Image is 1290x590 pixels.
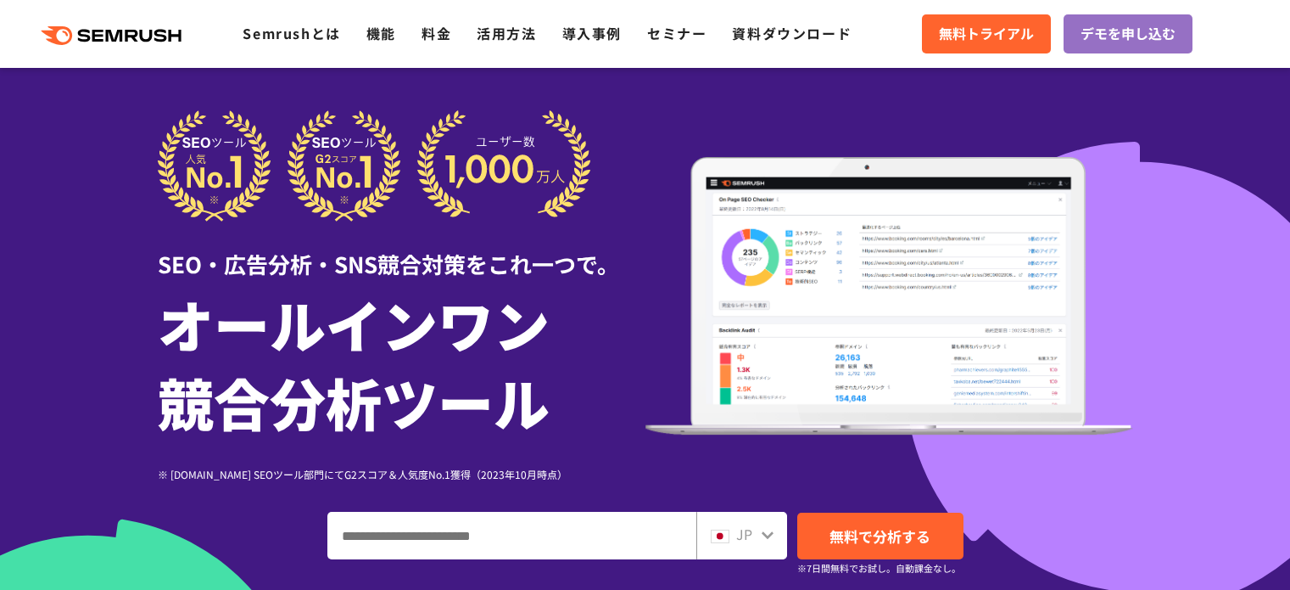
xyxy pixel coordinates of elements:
span: デモを申し込む [1081,23,1176,45]
a: Semrushとは [243,23,340,43]
span: 無料トライアル [939,23,1034,45]
a: 導入事例 [562,23,622,43]
div: ※ [DOMAIN_NAME] SEOツール部門にてG2スコア＆人気度No.1獲得（2023年10月時点） [158,466,645,482]
span: 無料で分析する [829,525,930,547]
a: 資料ダウンロード [732,23,852,43]
span: JP [736,524,752,544]
a: 機能 [366,23,396,43]
input: ドメイン、キーワードまたはURLを入力してください [328,513,695,559]
div: SEO・広告分析・SNS競合対策をこれ一つで。 [158,222,645,280]
a: セミナー [647,23,706,43]
small: ※7日間無料でお試し。自動課金なし。 [797,560,961,576]
a: 料金 [422,23,451,43]
a: 無料で分析する [797,513,963,559]
h1: オールインワン 競合分析ツール [158,284,645,441]
a: デモを申し込む [1064,14,1192,53]
a: 活用方法 [477,23,536,43]
a: 無料トライアル [922,14,1051,53]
